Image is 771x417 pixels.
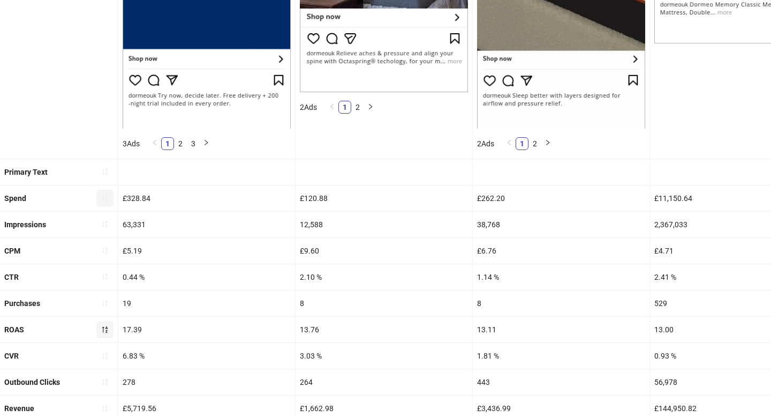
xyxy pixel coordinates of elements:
span: right [203,139,209,146]
span: sort-ascending [101,352,109,360]
b: ROAS [4,325,24,334]
li: Next Page [541,137,554,150]
div: £6.76 [473,238,649,264]
span: 2 Ads [300,103,317,111]
li: 1 [161,137,174,150]
div: £262.20 [473,185,649,211]
button: right [541,137,554,150]
a: 2 [175,138,186,150]
li: 1 [338,101,351,114]
div: 12,588 [296,212,472,237]
span: sort-ascending [101,405,109,412]
li: 2 [528,137,541,150]
div: 19 [118,291,295,316]
span: sort-ascending [101,247,109,254]
a: 1 [162,138,173,150]
a: 1 [339,101,351,113]
a: 3 [187,138,199,150]
button: right [200,137,213,150]
a: 2 [529,138,541,150]
div: 13.11 [473,317,649,342]
span: right [367,103,374,110]
button: right [364,101,377,114]
div: 8 [296,291,472,316]
b: Purchases [4,299,40,308]
li: Next Page [364,101,377,114]
b: Outbound Clicks [4,378,60,386]
span: sort-ascending [101,378,109,386]
div: 264 [296,369,472,395]
span: sort-descending [101,326,109,333]
li: Previous Page [148,137,161,150]
button: left [148,137,161,150]
div: 443 [473,369,649,395]
a: 1 [516,138,528,150]
b: Primary Text [4,168,48,176]
div: 38,768 [473,212,649,237]
span: sort-ascending [101,300,109,307]
div: 17.39 [118,317,295,342]
div: £5.19 [118,238,295,264]
span: 2 Ads [477,139,494,148]
div: £328.84 [118,185,295,211]
span: left [506,139,512,146]
span: sort-ascending [101,168,109,175]
li: Previous Page [326,101,338,114]
div: 8 [473,291,649,316]
b: CVR [4,352,19,360]
div: 3.03 % [296,343,472,369]
div: 2.10 % [296,264,472,290]
div: 1.81 % [473,343,649,369]
span: right [545,139,551,146]
a: 2 [352,101,364,113]
div: 1.14 % [473,264,649,290]
li: 1 [516,137,528,150]
button: left [326,101,338,114]
b: CTR [4,273,19,281]
div: 13.76 [296,317,472,342]
li: 3 [187,137,200,150]
span: left [152,139,158,146]
span: 3 Ads [123,139,140,148]
b: Impressions [4,220,46,229]
b: CPM [4,247,20,255]
span: sort-ascending [101,194,109,202]
button: left [503,137,516,150]
div: 0.44 % [118,264,295,290]
li: Next Page [200,137,213,150]
div: 6.83 % [118,343,295,369]
div: 278 [118,369,295,395]
li: 2 [351,101,364,114]
span: left [329,103,335,110]
b: Revenue [4,404,34,413]
span: sort-ascending [101,220,109,228]
div: 63,331 [118,212,295,237]
div: £120.88 [296,185,472,211]
li: 2 [174,137,187,150]
b: Spend [4,194,26,203]
span: sort-ascending [101,273,109,280]
div: £9.60 [296,238,472,264]
li: Previous Page [503,137,516,150]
